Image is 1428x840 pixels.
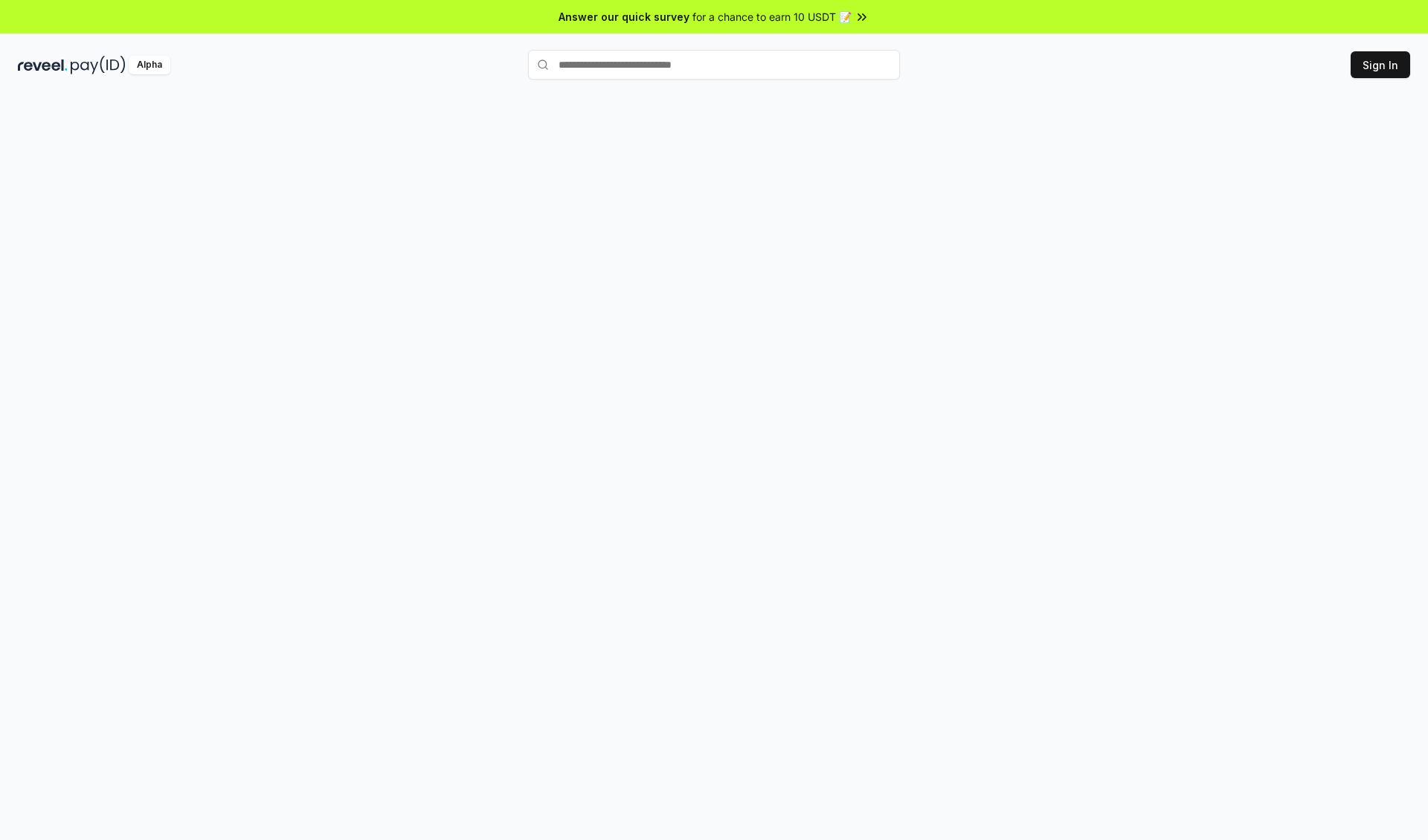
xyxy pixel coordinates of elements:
span: Answer our quick survey [559,9,689,25]
img: reveel_dark [18,56,68,74]
div: Alpha [129,56,170,74]
span: for a chance to earn 10 USDT 📝 [692,9,852,25]
button: Sign In [1351,51,1410,78]
img: pay_id [71,56,126,74]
